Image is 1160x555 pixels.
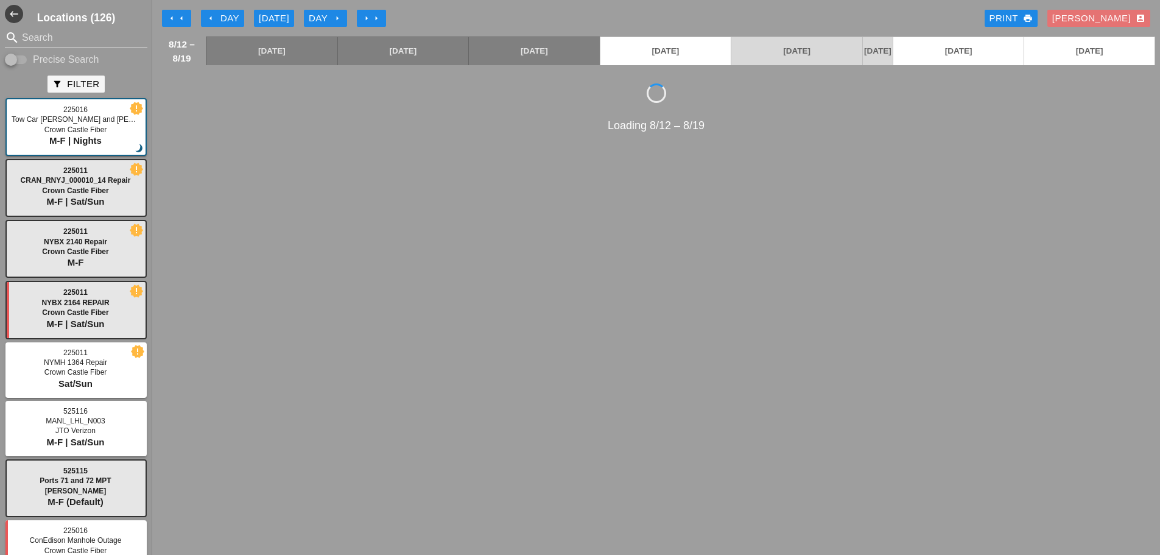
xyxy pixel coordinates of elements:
button: [DATE] [254,10,294,27]
div: [PERSON_NAME] [1052,12,1145,26]
span: M-F [68,257,84,267]
span: M-F | Nights [49,135,102,146]
span: ConEdison Manhole Outage [30,536,122,545]
span: Crown Castle Fiber [44,125,107,134]
span: Crown Castle Fiber [42,186,108,195]
i: arrow_right [362,13,371,23]
span: NYMH 1364 Repair [44,358,107,367]
span: NYBX 2164 REPAIR [41,299,109,307]
i: search [5,30,19,45]
a: [DATE] [600,37,731,65]
i: new_releases [131,286,142,297]
button: Filter [47,76,104,93]
div: Day [309,12,342,26]
i: arrow_right [332,13,342,23]
button: [PERSON_NAME] [1047,10,1150,27]
i: new_releases [132,346,143,357]
i: new_releases [131,225,142,236]
a: [DATE] [469,37,600,65]
i: arrow_left [167,13,177,23]
span: 225011 [63,348,88,357]
span: 225011 [63,288,88,297]
div: Filter [52,77,99,91]
a: [DATE] [731,37,862,65]
i: new_releases [131,103,142,114]
button: Day [304,10,347,27]
span: Crown Castle Fiber [42,308,108,317]
i: brightness_3 [133,142,146,155]
div: Loading 8/12 – 8/19 [157,118,1155,134]
div: Enable Precise search to match search terms exactly. [5,52,147,67]
span: 225016 [63,105,88,114]
i: west [5,5,23,23]
span: Crown Castle Fiber [44,546,107,555]
span: MANL_LHL_N003 [46,417,105,425]
button: Shrink Sidebar [5,5,23,23]
i: new_releases [131,164,142,175]
span: 225016 [63,526,88,535]
i: filter_alt [52,79,62,89]
span: 525115 [63,467,88,475]
a: [DATE] [206,37,337,65]
button: Move Ahead 1 Week [357,10,386,27]
a: Print [985,10,1038,27]
a: [DATE] [863,37,893,65]
button: Day [201,10,244,27]
span: M-F (Default) [47,497,104,507]
div: [DATE] [259,12,289,26]
a: [DATE] [1024,37,1155,65]
span: M-F | Sat/Sun [46,437,104,447]
span: Crown Castle Fiber [42,247,108,256]
span: M-F | Sat/Sun [46,196,104,207]
span: Tow Car [PERSON_NAME] and [PERSON_NAME] [12,115,177,124]
span: JTO Verizon [55,426,96,435]
i: arrow_left [177,13,186,23]
span: [PERSON_NAME] [45,487,107,495]
span: 225011 [63,166,88,175]
i: account_box [1136,13,1145,23]
span: Ports 71 and 72 MPT [40,476,111,485]
i: arrow_left [206,13,216,23]
input: Search [22,28,130,48]
span: M-F | Sat/Sun [46,319,104,329]
span: Crown Castle Fiber [44,368,107,376]
span: 8/12 – 8/19 [164,37,200,65]
label: Precise Search [33,54,99,66]
a: [DATE] [893,37,1024,65]
span: CRAN_RNYJ_000010_14 Repair [21,176,131,185]
i: arrow_right [371,13,381,23]
a: [DATE] [338,37,469,65]
span: NYBX 2140 Repair [44,238,107,246]
button: Move Back 1 Week [162,10,191,27]
div: Print [990,12,1033,26]
span: 525116 [63,407,88,415]
span: 225011 [63,227,88,236]
span: Sat/Sun [58,378,93,389]
div: Day [206,12,239,26]
i: print [1023,13,1033,23]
